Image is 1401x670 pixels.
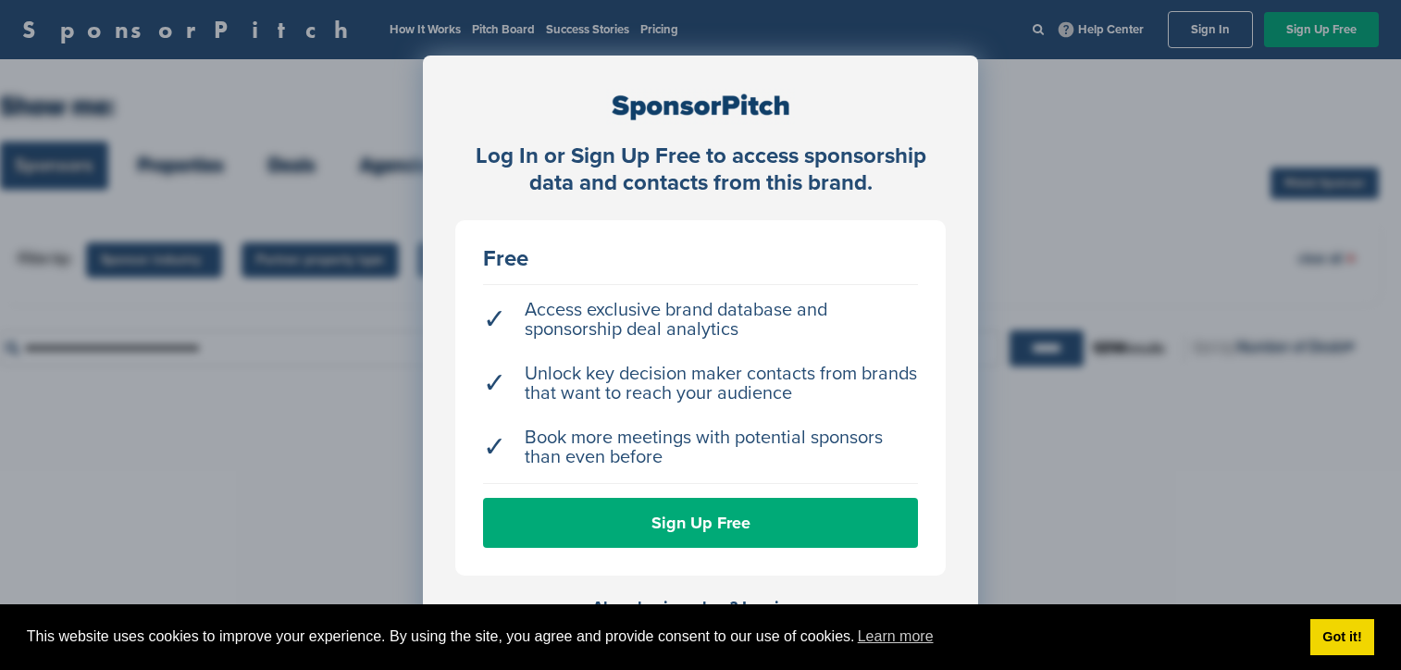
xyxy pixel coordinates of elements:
iframe: Button to launch messaging window [1327,596,1386,655]
a: learn more about cookies [855,623,936,651]
span: ✓ [483,374,506,393]
li: Access exclusive brand database and sponsorship deal analytics [483,292,918,349]
li: Unlock key decision maker contacts from brands that want to reach your audience [483,355,918,413]
span: ✓ [483,438,506,457]
div: Log In or Sign Up Free to access sponsorship data and contacts from this brand. [455,143,946,197]
li: Book more meetings with potential sponsors than even before [483,419,918,477]
a: Already signed up? Log in → [592,597,810,617]
a: Sign Up Free [483,498,918,548]
span: This website uses cookies to improve your experience. By using the site, you agree and provide co... [27,623,1296,651]
a: dismiss cookie message [1310,619,1374,656]
span: ✓ [483,310,506,329]
div: Free [483,248,918,270]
